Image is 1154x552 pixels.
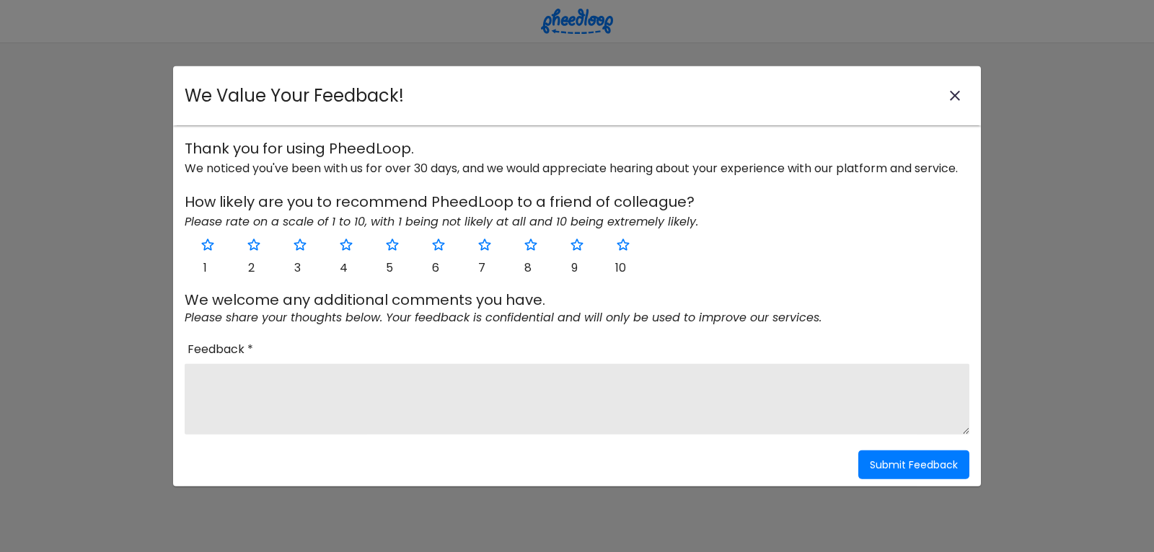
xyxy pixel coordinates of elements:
[294,259,301,277] p: 3
[615,259,626,277] p: 10
[185,137,969,160] h6: Thank you for using PheedLoop.
[188,231,228,259] button: Rate 1 out of 10
[372,231,413,259] button: Rate 5 out of 10
[203,259,207,277] p: 1
[340,259,348,277] p: 4
[418,231,459,259] button: Rate 6 out of 10
[870,458,958,470] span: Submit Feedback
[185,213,969,231] p: Please rate on a scale of 1 to 10, with 1 being not likely at all and 10 being extremely likely.
[941,81,969,110] button: close-modal
[280,231,320,259] button: Rate 3 out of 10
[248,259,255,277] p: 2
[234,231,274,259] button: Rate 2 out of 10
[524,259,532,277] p: 8
[185,85,404,106] h2: We Value Your Feedback!
[185,190,969,213] h6: How likely are you to recommend PheedLoop to a friend of colleague?
[386,259,393,277] p: 5
[464,231,505,259] button: Rate 7 out of 10
[326,231,366,259] button: Rate 4 out of 10
[185,288,969,311] h6: We welcome any additional comments you have.
[511,231,551,259] button: Rate 8 out of 10
[185,160,969,177] p: We noticed you've been with us for over 30 days, and we would appreciate hearing about your exper...
[571,259,578,277] p: 9
[188,341,253,358] span: Feedback *
[185,309,822,326] span: Please share your thoughts below. Your feedback is confidential and will only be used to improve ...
[557,231,597,259] button: Rate 9 out of 10
[858,450,969,478] button: confirm
[478,259,485,277] p: 7
[432,259,439,277] p: 6
[603,231,643,259] button: Rate 10 out of 10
